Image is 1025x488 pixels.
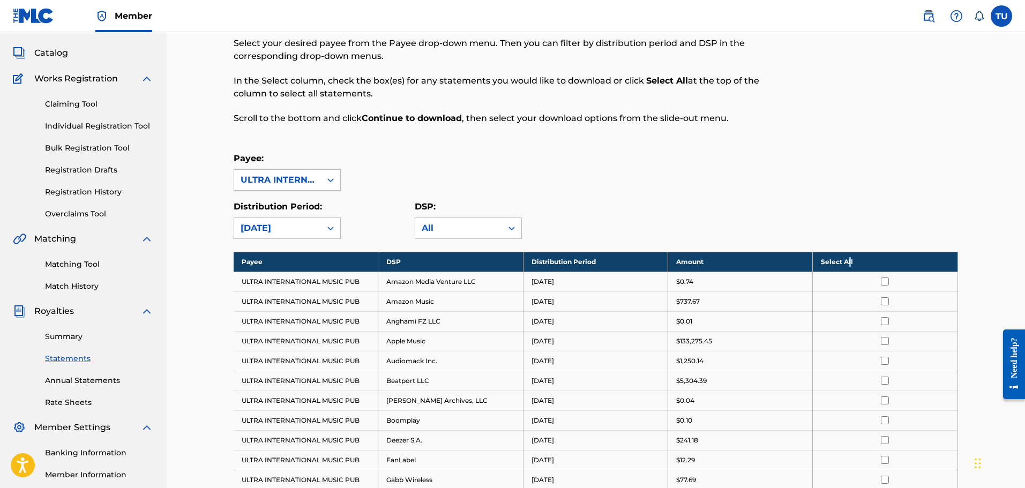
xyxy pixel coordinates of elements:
[45,99,153,110] a: Claiming Tool
[34,421,110,434] span: Member Settings
[34,47,68,59] span: Catalog
[45,469,153,481] a: Member Information
[234,371,378,391] td: ULTRA INTERNATIONAL MUSIC PUB
[523,430,668,450] td: [DATE]
[378,430,523,450] td: Deezer S.A.
[45,281,153,292] a: Match History
[378,371,523,391] td: Beatport LLC
[234,351,378,371] td: ULTRA INTERNATIONAL MUSIC PUB
[362,113,462,123] strong: Continue to download
[95,10,108,22] img: Top Rightsholder
[991,5,1012,27] div: User Menu
[523,371,668,391] td: [DATE]
[646,76,688,86] strong: Select All
[234,252,378,272] th: Payee
[523,311,668,331] td: [DATE]
[378,272,523,291] td: Amazon Media Venture LLC
[813,252,957,272] th: Select All
[13,47,68,59] a: CatalogCatalog
[45,331,153,342] a: Summary
[13,232,26,245] img: Matching
[234,450,378,470] td: ULTRA INTERNATIONAL MUSIC PUB
[241,174,315,186] div: ULTRA INTERNATIONAL MUSIC PUB
[676,475,696,485] p: $77.69
[34,72,118,85] span: Works Registration
[234,410,378,430] td: ULTRA INTERNATIONAL MUSIC PUB
[234,112,791,125] p: Scroll to the bottom and click , then select your download options from the slide-out menu.
[140,232,153,245] img: expand
[13,47,26,59] img: Catalog
[378,450,523,470] td: FanLabel
[13,421,26,434] img: Member Settings
[45,208,153,220] a: Overclaims Tool
[668,252,812,272] th: Amount
[676,396,694,406] p: $0.04
[234,74,791,100] p: In the Select column, check the box(es) for any statements you would like to download or click at...
[676,356,704,366] p: $1,250.14
[140,305,153,318] img: expand
[45,121,153,132] a: Individual Registration Tool
[13,72,27,85] img: Works Registration
[241,222,315,235] div: [DATE]
[676,436,698,445] p: $241.18
[34,305,74,318] span: Royalties
[676,297,700,306] p: $737.67
[234,153,264,163] label: Payee:
[950,10,963,22] img: help
[13,21,78,34] a: SummarySummary
[523,252,668,272] th: Distribution Period
[234,201,322,212] label: Distribution Period:
[422,222,496,235] div: All
[378,391,523,410] td: [PERSON_NAME] Archives, LLC
[676,277,693,287] p: $0.74
[523,291,668,311] td: [DATE]
[676,416,692,425] p: $0.10
[523,410,668,430] td: [DATE]
[45,353,153,364] a: Statements
[676,336,712,346] p: $133,275.45
[523,351,668,371] td: [DATE]
[523,272,668,291] td: [DATE]
[45,259,153,270] a: Matching Tool
[234,331,378,351] td: ULTRA INTERNATIONAL MUSIC PUB
[34,232,76,245] span: Matching
[378,410,523,430] td: Boomplay
[234,291,378,311] td: ULTRA INTERNATIONAL MUSIC PUB
[234,430,378,450] td: ULTRA INTERNATIONAL MUSIC PUB
[45,375,153,386] a: Annual Statements
[378,331,523,351] td: Apple Music
[234,37,791,63] p: Select your desired payee from the Payee drop-down menu. Then you can filter by distribution peri...
[234,272,378,291] td: ULTRA INTERNATIONAL MUSIC PUB
[234,391,378,410] td: ULTRA INTERNATIONAL MUSIC PUB
[234,311,378,331] td: ULTRA INTERNATIONAL MUSIC PUB
[995,321,1025,407] iframe: Resource Center
[140,421,153,434] img: expand
[378,351,523,371] td: Audiomack Inc.
[45,164,153,176] a: Registration Drafts
[975,447,981,479] div: Drag
[676,376,707,386] p: $5,304.39
[45,186,153,198] a: Registration History
[378,252,523,272] th: DSP
[676,317,692,326] p: $0.01
[378,311,523,331] td: Anghami FZ LLC
[13,305,26,318] img: Royalties
[971,437,1025,488] iframe: Chat Widget
[946,5,967,27] div: Help
[523,391,668,410] td: [DATE]
[45,447,153,459] a: Banking Information
[115,10,152,22] span: Member
[523,331,668,351] td: [DATE]
[415,201,436,212] label: DSP:
[918,5,939,27] a: Public Search
[45,142,153,154] a: Bulk Registration Tool
[974,11,984,21] div: Notifications
[140,72,153,85] img: expand
[523,450,668,470] td: [DATE]
[676,455,695,465] p: $12.29
[922,10,935,22] img: search
[45,397,153,408] a: Rate Sheets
